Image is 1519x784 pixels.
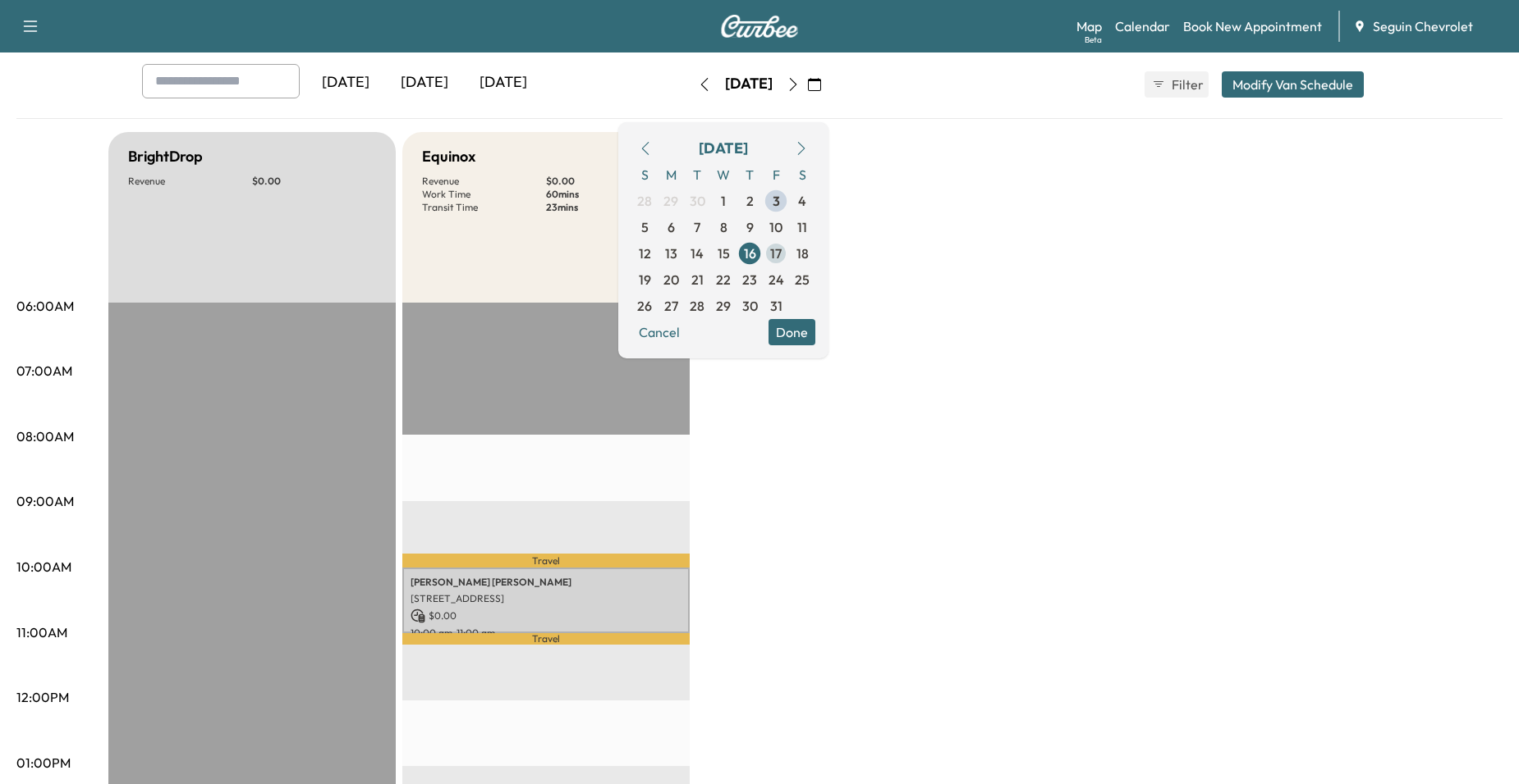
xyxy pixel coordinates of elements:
span: 13 [665,244,677,263]
span: 21 [691,270,704,289]
span: W [710,162,737,188]
p: 12:00PM [16,687,69,707]
div: Beta [1085,34,1102,46]
span: S [789,162,815,188]
span: 16 [744,244,756,263]
p: Revenue [422,175,546,188]
span: 22 [716,270,731,289]
button: Filter [1145,71,1209,98]
span: 19 [639,270,651,289]
span: Filter [1172,75,1201,94]
span: 28 [637,191,652,211]
button: Cancel [631,319,687,345]
span: 7 [694,217,700,237]
span: 27 [664,296,678,316]
span: 3 [773,191,780,211]
span: 29 [716,296,731,316]
p: [STREET_ADDRESS] [411,592,681,605]
span: 17 [770,244,782,263]
button: Done [769,319,815,345]
div: [DATE] [464,64,543,102]
p: 10:00 am - 11:00 am [411,627,681,640]
span: 2 [746,191,754,211]
span: 10 [769,217,782,237]
p: 09:00AM [16,491,74,511]
p: Revenue [128,175,252,188]
a: Calendar [1115,16,1170,36]
div: [DATE] [725,74,773,94]
p: $ 0.00 [252,175,376,188]
p: 06:00AM [16,296,74,316]
p: $ 0.00 [411,609,681,623]
p: $ 0.00 [546,175,670,188]
p: Transit Time [422,201,546,214]
p: 07:00AM [16,361,72,381]
span: 12 [639,244,651,263]
span: 9 [746,217,754,237]
span: 15 [718,244,730,263]
p: Work Time [422,188,546,201]
h5: Equinox [422,145,475,168]
span: 11 [797,217,807,237]
span: 24 [769,270,784,289]
span: T [684,162,710,188]
span: 5 [641,217,649,237]
span: 28 [690,296,704,316]
span: 23 [742,270,757,289]
span: 26 [637,296,652,316]
p: Travel [402,554,690,567]
span: Seguin Chevrolet [1373,16,1473,36]
p: 23 mins [546,201,670,214]
span: 4 [798,191,806,211]
span: 18 [796,244,809,263]
span: 8 [720,217,727,237]
span: 29 [663,191,678,211]
span: F [763,162,789,188]
span: S [631,162,658,188]
span: 6 [668,217,675,237]
div: [DATE] [306,64,385,102]
span: 25 [795,270,810,289]
span: 30 [742,296,758,316]
p: Travel [402,633,690,644]
p: 08:00AM [16,426,74,446]
div: [DATE] [385,64,464,102]
p: 10:00AM [16,557,71,577]
span: 1 [721,191,726,211]
div: [DATE] [699,137,748,160]
a: Book New Appointment [1183,16,1322,36]
span: 31 [770,296,782,316]
button: Modify Van Schedule [1222,71,1364,98]
p: 01:00PM [16,753,71,773]
span: 30 [690,191,705,211]
a: MapBeta [1076,16,1102,36]
h5: BrightDrop [128,145,203,168]
span: M [658,162,684,188]
p: 11:00AM [16,622,67,642]
span: 20 [663,270,679,289]
img: Curbee Logo [720,15,799,38]
span: 14 [691,244,704,263]
p: [PERSON_NAME] [PERSON_NAME] [411,576,681,589]
p: 60 mins [546,188,670,201]
span: T [737,162,763,188]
